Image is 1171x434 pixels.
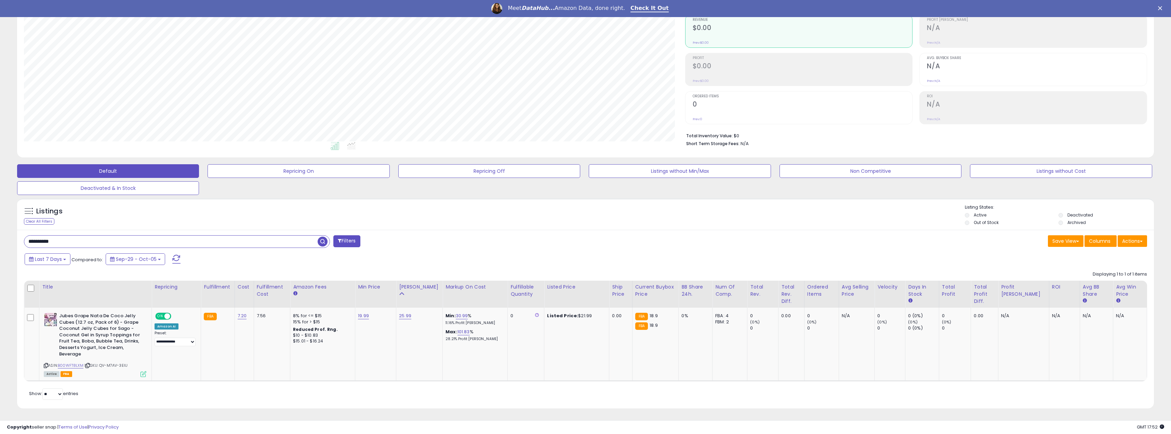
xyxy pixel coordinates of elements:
div: Days In Stock [908,283,936,298]
div: 0.00 [781,313,799,319]
div: Title [42,283,149,291]
h2: $0.00 [693,24,913,33]
b: Reduced Prof. Rng. [293,326,338,332]
small: FBA [635,322,648,330]
img: 51+nxZLlMiL._SL40_.jpg [44,313,57,326]
span: 18.9 [650,312,658,319]
span: | SKU: QV-M7AV-3EIU [84,363,128,368]
div: Avg BB Share [1083,283,1110,298]
div: 0 [750,325,778,331]
div: FBM: 2 [715,319,742,325]
a: 7.20 [238,312,247,319]
div: 0 [877,313,905,319]
h2: $0.00 [693,62,913,71]
div: 0 [510,313,539,319]
b: Total Inventory Value: [686,133,733,139]
div: 0 (0%) [908,325,939,331]
div: 0 (0%) [908,313,939,319]
span: Show: entries [29,390,78,397]
small: Prev: N/A [927,117,940,121]
h2: 0 [693,100,913,110]
div: BB Share 24h. [681,283,709,298]
div: Clear All Filters [24,218,54,225]
div: $15.01 - $16.24 [293,338,350,344]
span: Sep-29 - Oct-05 [116,256,157,263]
div: ASIN: [44,313,146,376]
b: Short Term Storage Fees: [686,141,740,146]
span: 18.9 [650,322,658,328]
span: Avg. Buybox Share [927,56,1147,60]
label: Out of Stock [974,220,999,225]
small: Prev: 0 [693,117,702,121]
h2: N/A [927,62,1147,71]
small: Prev: $0.00 [693,79,709,83]
div: Markup on Cost [445,283,505,291]
button: Non Competitive [780,164,961,178]
div: 0 [877,325,905,331]
div: 0.00 [612,313,627,319]
span: ON [156,313,164,319]
a: 25.99 [399,312,411,319]
div: Fulfillment [204,283,231,291]
small: Avg BB Share. [1083,298,1087,304]
span: Columns [1089,238,1110,244]
span: OFF [170,313,181,319]
div: Amazon AI [155,323,178,330]
a: 30.99 [456,312,468,319]
div: 0 [942,325,971,331]
p: 11.16% Profit [PERSON_NAME] [445,321,502,325]
div: Min Price [358,283,393,291]
button: Listings without Min/Max [589,164,771,178]
small: (0%) [807,319,817,325]
div: Total Rev. [750,283,775,298]
div: seller snap | | [7,424,119,431]
p: Listing States: [965,204,1154,211]
div: Cost [238,283,251,291]
a: Check It Out [630,5,669,12]
button: Default [17,164,199,178]
small: FBA [635,313,648,320]
div: Total Profit [942,283,968,298]
div: [PERSON_NAME] [399,283,440,291]
div: Current Buybox Price [635,283,676,298]
button: Listings without Cost [970,164,1152,178]
span: Profit [693,56,913,60]
span: Profit [PERSON_NAME] [927,18,1147,22]
div: Ordered Items [807,283,836,298]
div: Ship Price [612,283,629,298]
div: 15% for > $15 [293,319,350,325]
small: (0%) [942,319,952,325]
div: 8% for <= $15 [293,313,350,319]
b: Min: [445,312,456,319]
a: 19.99 [358,312,369,319]
span: Compared to: [71,256,103,263]
small: (0%) [750,319,760,325]
div: Num of Comp. [715,283,744,298]
h2: N/A [927,100,1147,110]
h2: N/A [927,24,1147,33]
div: $10 - $10.83 [293,333,350,338]
div: Fulfillment Cost [257,283,288,298]
label: Archived [1067,220,1086,225]
small: (0%) [908,319,918,325]
span: N/A [741,140,749,147]
small: Prev: N/A [927,41,940,45]
div: % [445,313,502,325]
div: Fulfillable Quantity [510,283,541,298]
i: DataHub... [521,5,555,11]
div: N/A [1083,313,1108,319]
div: Profit [PERSON_NAME] [1001,283,1046,298]
div: Amazon Fees [293,283,352,291]
button: Last 7 Days [25,253,70,265]
span: FBA [61,371,72,377]
div: 0 [807,313,839,319]
div: Total Rev. Diff. [781,283,801,305]
small: Prev: $0.00 [693,41,709,45]
div: Avg Win Price [1116,283,1144,298]
div: Preset: [155,331,196,346]
a: Terms of Use [58,424,88,430]
button: Repricing Off [398,164,580,178]
b: Max: [445,328,457,335]
div: Close [1158,6,1165,10]
div: Total Profit Diff. [974,283,995,305]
